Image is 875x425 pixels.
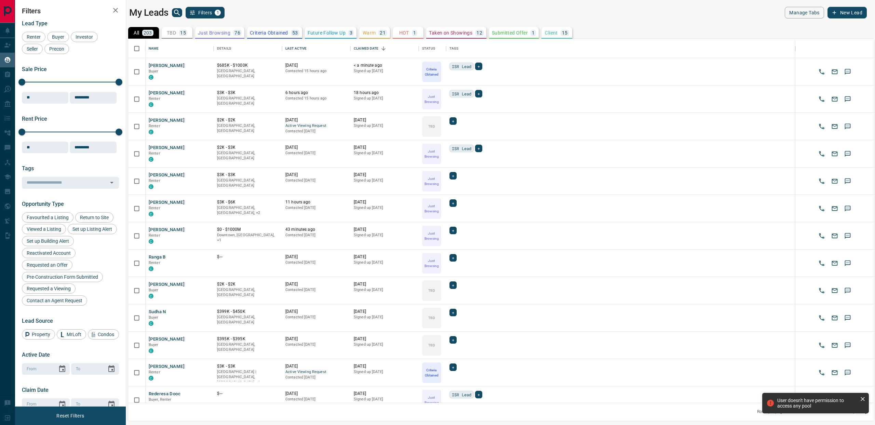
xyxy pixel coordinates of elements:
button: Call [817,121,827,132]
p: [DATE] [354,309,415,315]
svg: Sms [844,178,851,185]
p: [DATE] [354,281,415,287]
p: Contacted [DATE] [285,260,347,265]
button: [PERSON_NAME] [149,336,185,343]
p: Signed up [DATE] [354,150,415,156]
p: 15 [562,30,568,35]
button: SMS [843,340,853,350]
p: < a minute ago [354,63,415,68]
button: Call [817,203,827,214]
div: Buyer [47,32,69,42]
button: [PERSON_NAME] [149,145,185,151]
p: Just Browsing [198,30,230,35]
span: + [452,309,454,316]
p: $2K - $3K [217,145,279,150]
svg: Sms [844,369,851,376]
button: Call [817,176,827,186]
svg: Sms [844,68,851,75]
span: Buyer [149,315,159,320]
button: Email [830,231,840,241]
div: MrLoft [57,329,86,340]
p: [DATE] [285,172,347,178]
div: Details [214,39,282,58]
span: Favourited a Listing [24,215,71,220]
button: Reset Filters [52,410,89,422]
p: [DATE] [354,227,415,233]
p: Signed up [DATE] [354,123,415,129]
p: Signed up [DATE] [354,342,415,347]
button: Email [830,149,840,159]
svg: Email [831,205,838,212]
span: MrLoft [64,332,84,337]
svg: Sms [844,233,851,239]
div: + [449,227,457,234]
p: [GEOGRAPHIC_DATA], [GEOGRAPHIC_DATA] [217,287,279,298]
p: North York, Toronto [217,205,279,216]
p: $3K - $3K [217,90,279,96]
h1: My Leads [129,7,169,18]
svg: Email [831,123,838,130]
p: Criteria Obtained [423,67,441,77]
span: 1 [215,10,220,15]
button: Call [817,313,827,323]
span: Reactivated Account [24,250,73,256]
p: Just Browsing [423,258,441,268]
span: Renter [149,206,160,210]
div: + [449,199,457,207]
svg: Call [818,233,825,239]
span: + [452,282,454,289]
svg: Sms [844,96,851,103]
div: Pre-Construction Form Submitted [22,272,103,282]
span: Buyer [149,288,159,292]
p: [DATE] [285,63,347,68]
span: + [477,391,480,398]
p: $3K - $3K [217,172,279,178]
button: Sort [379,44,388,53]
span: + [452,364,454,371]
svg: Sms [844,342,851,349]
p: [GEOGRAPHIC_DATA], [GEOGRAPHIC_DATA] [217,342,279,353]
p: TBD [167,30,176,35]
p: [GEOGRAPHIC_DATA], [GEOGRAPHIC_DATA] [217,96,279,106]
div: Reactivated Account [22,248,76,258]
svg: Email [831,315,838,321]
svg: Sms [844,205,851,212]
div: condos.ca [149,321,153,326]
button: SMS [843,258,853,268]
p: Client [545,30,557,35]
button: Call [817,94,827,104]
button: Choose date [55,362,69,376]
p: Criteria Obtained [250,30,288,35]
button: [PERSON_NAME] [149,172,185,178]
div: condos.ca [149,157,153,162]
button: Call [817,285,827,296]
p: $3K - $6K [217,199,279,205]
span: + [477,145,480,152]
span: Renter [149,124,160,128]
span: Contact an Agent Request [24,298,85,303]
div: Property [22,329,55,340]
span: + [452,200,454,207]
p: Contacted 15 hours ago [285,96,347,101]
div: Tags [449,39,459,58]
p: Contacted [DATE] [285,150,347,156]
p: Signed up [DATE] [354,68,415,74]
span: + [452,118,454,124]
span: Buyer [149,343,159,347]
span: Renter [149,96,160,101]
p: Submitted Offer [492,30,528,35]
p: Contacted [DATE] [285,287,347,293]
button: SMS [843,121,853,132]
div: + [449,172,457,180]
div: Name [145,39,214,58]
p: 1 [413,30,416,35]
svg: Sms [844,260,851,267]
div: Tags [446,39,795,58]
button: SMS [843,285,853,296]
svg: Email [831,369,838,376]
button: Call [817,258,827,268]
p: Contacted [DATE] [285,129,347,134]
p: [DATE] [285,281,347,287]
svg: Email [831,68,838,75]
button: Call [817,67,827,77]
